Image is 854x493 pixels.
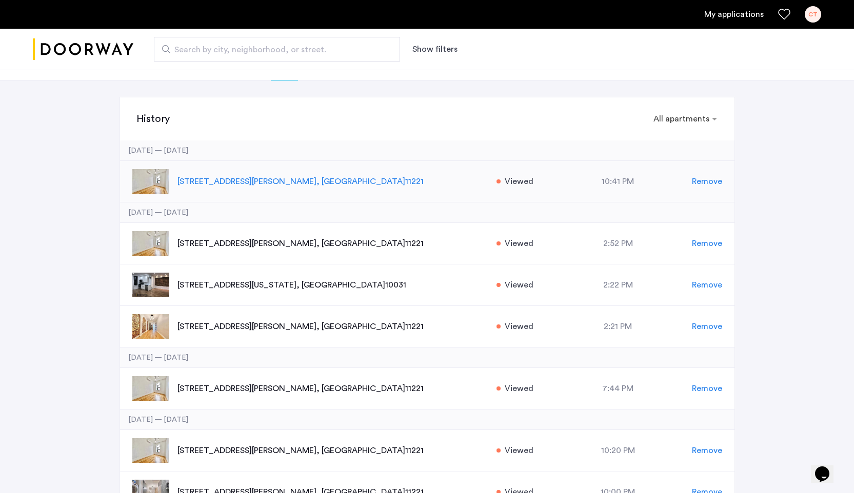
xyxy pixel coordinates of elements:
div: 2:52 PM [544,237,692,250]
span: , [GEOGRAPHIC_DATA] [296,281,385,289]
span: Viewed [505,444,533,457]
span: , [GEOGRAPHIC_DATA] [316,239,405,248]
div: CT [805,6,821,23]
span: , [GEOGRAPHIC_DATA] [316,384,405,393]
span: Remove [692,382,722,395]
div: 7:44 PM [544,382,692,395]
div: [DATE] — [DATE] [120,347,734,368]
a: Favorites [778,8,790,20]
p: [STREET_ADDRESS][US_STATE] 10031 [177,279,486,291]
img: apartment [132,273,169,297]
span: Remove [692,320,722,333]
button: Show or hide filters [412,43,458,55]
span: Viewed [505,175,533,188]
span: Remove [692,175,722,188]
div: [DATE] — [DATE] [120,140,734,161]
p: [STREET_ADDRESS][PERSON_NAME] 11221 [177,175,486,188]
div: 2:21 PM [544,320,692,333]
span: , [GEOGRAPHIC_DATA] [316,446,405,455]
a: Cazamio logo [33,30,133,69]
input: Apartment Search [154,37,400,61]
p: [STREET_ADDRESS][PERSON_NAME] 11221 [177,237,486,250]
span: Viewed [505,382,533,395]
img: apartment [132,438,169,463]
span: Viewed [505,320,533,333]
span: Remove [692,279,722,291]
img: apartment [132,169,169,194]
img: logo [33,30,133,69]
div: 2:22 PM [544,279,692,291]
div: 10:41 PM [544,175,692,188]
p: [STREET_ADDRESS][PERSON_NAME] 11221 [177,444,486,457]
p: [STREET_ADDRESS][PERSON_NAME] 11221 [177,382,486,395]
span: Search by city, neighborhood, or street. [174,44,371,56]
div: [DATE] — [DATE] [120,202,734,223]
h3: History [136,112,170,126]
span: , [GEOGRAPHIC_DATA] [316,322,405,331]
span: Viewed [505,279,533,291]
span: Remove [692,444,722,457]
img: apartment [132,314,169,339]
img: apartment [132,231,169,256]
iframe: chat widget [811,452,844,483]
span: , [GEOGRAPHIC_DATA] [316,177,405,186]
div: 10:20 PM [544,444,692,457]
img: apartment [132,376,169,401]
a: My application [704,8,764,20]
p: [STREET_ADDRESS][PERSON_NAME] 11221 [177,320,486,333]
span: Viewed [505,237,533,250]
span: Remove [692,237,722,250]
div: [DATE] — [DATE] [120,409,734,430]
